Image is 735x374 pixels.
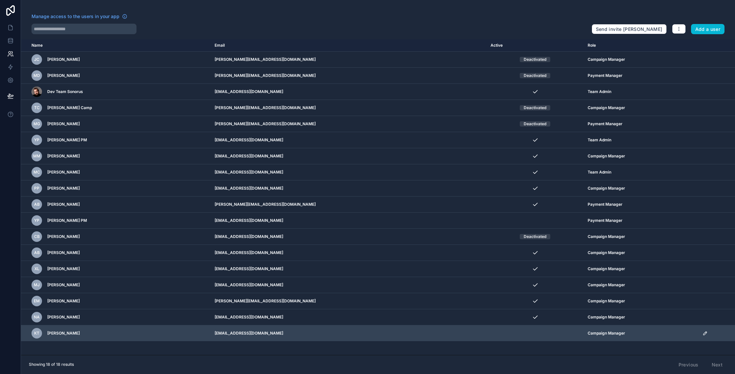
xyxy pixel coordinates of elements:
[211,52,487,68] td: [PERSON_NAME][EMAIL_ADDRESS][DOMAIN_NAME]
[47,331,80,336] span: [PERSON_NAME]
[34,331,39,336] span: KT
[588,73,622,78] span: Payment Manager
[588,250,625,255] span: Campaign Manager
[588,89,611,94] span: Team Admin
[211,148,487,164] td: [EMAIL_ADDRESS][DOMAIN_NAME]
[211,245,487,261] td: [EMAIL_ADDRESS][DOMAIN_NAME]
[34,218,39,223] span: YP
[34,202,40,207] span: AB
[33,153,40,159] span: MM
[47,250,80,255] span: [PERSON_NAME]
[211,84,487,100] td: [EMAIL_ADDRESS][DOMAIN_NAME]
[31,13,127,20] a: Manage access to the users in your app
[588,282,625,288] span: Campaign Manager
[524,73,546,78] div: Deactivated
[588,315,625,320] span: Campaign Manager
[34,137,39,143] span: YP
[588,331,625,336] span: Campaign Manager
[33,170,40,175] span: MC
[47,153,80,159] span: [PERSON_NAME]
[47,234,80,239] span: [PERSON_NAME]
[47,57,80,62] span: [PERSON_NAME]
[588,186,625,191] span: Campaign Manager
[588,218,622,223] span: Payment Manager
[47,105,92,110] span: [PERSON_NAME] Camp
[588,137,611,143] span: Team Admin
[47,266,80,271] span: [PERSON_NAME]
[524,105,546,110] div: Deactivated
[47,315,80,320] span: [PERSON_NAME]
[34,298,40,304] span: EM
[211,164,487,180] td: [EMAIL_ADDRESS][DOMAIN_NAME]
[588,234,625,239] span: Campaign Manager
[47,89,83,94] span: Dev Team Sonorus
[211,309,487,325] td: [EMAIL_ADDRESS][DOMAIN_NAME]
[47,218,87,223] span: [PERSON_NAME] PM
[588,266,625,271] span: Campaign Manager
[29,362,74,367] span: Showing 18 of 18 results
[34,57,39,62] span: JC
[33,73,40,78] span: MD
[47,282,80,288] span: [PERSON_NAME]
[47,170,80,175] span: [PERSON_NAME]
[47,298,80,304] span: [PERSON_NAME]
[21,39,735,355] div: scrollable content
[211,277,487,293] td: [EMAIL_ADDRESS][DOMAIN_NAME]
[47,186,80,191] span: [PERSON_NAME]
[34,234,40,239] span: CB
[211,68,487,84] td: [PERSON_NAME][EMAIL_ADDRESS][DOMAIN_NAME]
[47,137,87,143] span: [PERSON_NAME] PM
[211,180,487,197] td: [EMAIL_ADDRESS][DOMAIN_NAME]
[487,39,584,52] th: Active
[592,24,667,35] button: Send invite [PERSON_NAME]
[588,121,622,127] span: Payment Manager
[524,57,546,62] div: Deactivated
[211,325,487,341] td: [EMAIL_ADDRESS][DOMAIN_NAME]
[34,186,39,191] span: PP
[588,170,611,175] span: Team Admin
[47,121,80,127] span: [PERSON_NAME]
[34,315,40,320] span: NA
[47,202,80,207] span: [PERSON_NAME]
[584,39,699,52] th: Role
[211,229,487,245] td: [EMAIL_ADDRESS][DOMAIN_NAME]
[211,261,487,277] td: [EMAIL_ADDRESS][DOMAIN_NAME]
[47,73,80,78] span: [PERSON_NAME]
[34,105,40,110] span: TC
[588,202,622,207] span: Payment Manager
[21,39,211,52] th: Name
[34,250,40,255] span: AB
[31,13,119,20] span: Manage access to the users in your app
[211,293,487,309] td: [PERSON_NAME][EMAIL_ADDRESS][DOMAIN_NAME]
[588,57,625,62] span: Campaign Manager
[211,132,487,148] td: [EMAIL_ADDRESS][DOMAIN_NAME]
[524,234,546,239] div: Deactivated
[524,121,546,127] div: Deactivated
[588,105,625,110] span: Campaign Manager
[33,121,40,127] span: MG
[34,266,39,271] span: XL
[691,24,725,35] button: Add a user
[588,153,625,159] span: Campaign Manager
[211,39,487,52] th: Email
[588,298,625,304] span: Campaign Manager
[211,197,487,213] td: [PERSON_NAME][EMAIL_ADDRESS][DOMAIN_NAME]
[211,100,487,116] td: [PERSON_NAME][EMAIL_ADDRESS][DOMAIN_NAME]
[34,282,40,288] span: MJ
[211,213,487,229] td: [EMAIL_ADDRESS][DOMAIN_NAME]
[211,116,487,132] td: [PERSON_NAME][EMAIL_ADDRESS][DOMAIN_NAME]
